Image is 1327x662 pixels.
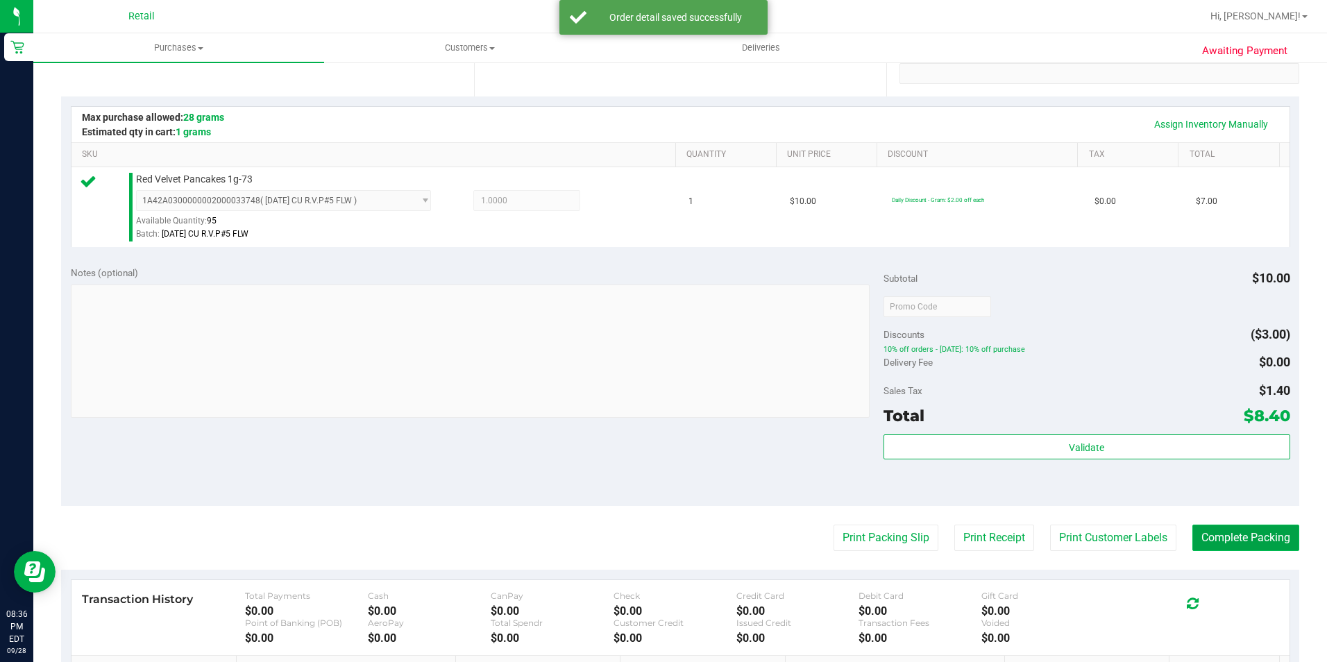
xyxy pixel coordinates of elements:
div: $0.00 [736,631,859,645]
span: Notes (optional) [71,267,138,278]
div: Total Spendr [491,618,614,628]
span: ($3.00) [1251,327,1290,341]
iframe: Resource center [14,551,56,593]
div: $0.00 [981,604,1104,618]
div: Credit Card [736,591,859,601]
div: $0.00 [368,604,491,618]
div: $0.00 [859,604,981,618]
div: AeroPay [368,618,491,628]
div: Cash [368,591,491,601]
span: Daily Discount - Gram: $2.00 off each [892,196,984,203]
div: Point of Banking (POB) [245,618,368,628]
span: Customers [325,42,614,54]
a: Unit Price [787,149,871,160]
a: Deliveries [616,33,906,62]
div: $0.00 [614,604,736,618]
span: Retail [128,10,155,22]
div: Gift Card [981,591,1104,601]
div: Debit Card [859,591,981,601]
div: $0.00 [736,604,859,618]
span: $1.40 [1259,383,1290,398]
div: Transaction Fees [859,618,981,628]
span: [DATE] CU R.V.P#5 FLW [162,229,248,239]
a: Quantity [686,149,770,160]
span: 95 [207,216,217,226]
div: Voided [981,618,1104,628]
span: 10% off orders - [DATE]: 10% off purchase [884,345,1290,355]
div: Issued Credit [736,618,859,628]
a: Customers [324,33,615,62]
span: $10.00 [790,195,816,208]
div: Customer Credit [614,618,736,628]
div: Order detail saved successfully [594,10,757,24]
input: Promo Code [884,296,991,317]
div: Check [614,591,736,601]
button: Validate [884,434,1290,459]
span: $8.40 [1244,406,1290,425]
span: Discounts [884,322,924,347]
div: $0.00 [859,631,981,645]
div: $0.00 [245,604,368,618]
a: Purchases [33,33,324,62]
span: Max purchase allowed: [82,112,224,123]
span: Deliveries [723,42,799,54]
span: 1 grams [176,126,211,137]
span: Sales Tax [884,385,922,396]
span: Purchases [33,42,324,54]
button: Complete Packing [1192,525,1299,551]
a: Discount [888,149,1072,160]
span: Total [884,406,924,425]
a: Total [1190,149,1274,160]
p: 08:36 PM EDT [6,608,27,645]
span: Delivery Fee [884,357,933,368]
button: Print Receipt [954,525,1034,551]
button: Print Customer Labels [1050,525,1176,551]
div: $0.00 [245,631,368,645]
button: Print Packing Slip [834,525,938,551]
span: Hi, [PERSON_NAME]! [1210,10,1301,22]
span: Batch: [136,229,160,239]
span: 28 grams [183,112,224,123]
div: Available Quantity: [136,211,447,238]
a: SKU [82,149,670,160]
div: $0.00 [491,631,614,645]
span: $10.00 [1252,271,1290,285]
span: Red Velvet Pancakes 1g-73 [136,173,253,186]
span: Validate [1069,442,1104,453]
a: Assign Inventory Manually [1145,112,1277,136]
div: CanPay [491,591,614,601]
span: $7.00 [1196,195,1217,208]
div: $0.00 [614,631,736,645]
p: 09/28 [6,645,27,656]
div: $0.00 [981,631,1104,645]
span: Estimated qty in cart: [82,126,211,137]
inline-svg: Retail [10,40,24,54]
span: Awaiting Payment [1202,43,1287,59]
span: 1 [688,195,693,208]
a: Tax [1089,149,1173,160]
span: Subtotal [884,273,918,284]
span: $0.00 [1094,195,1116,208]
div: $0.00 [368,631,491,645]
div: $0.00 [491,604,614,618]
div: Total Payments [245,591,368,601]
span: $0.00 [1259,355,1290,369]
